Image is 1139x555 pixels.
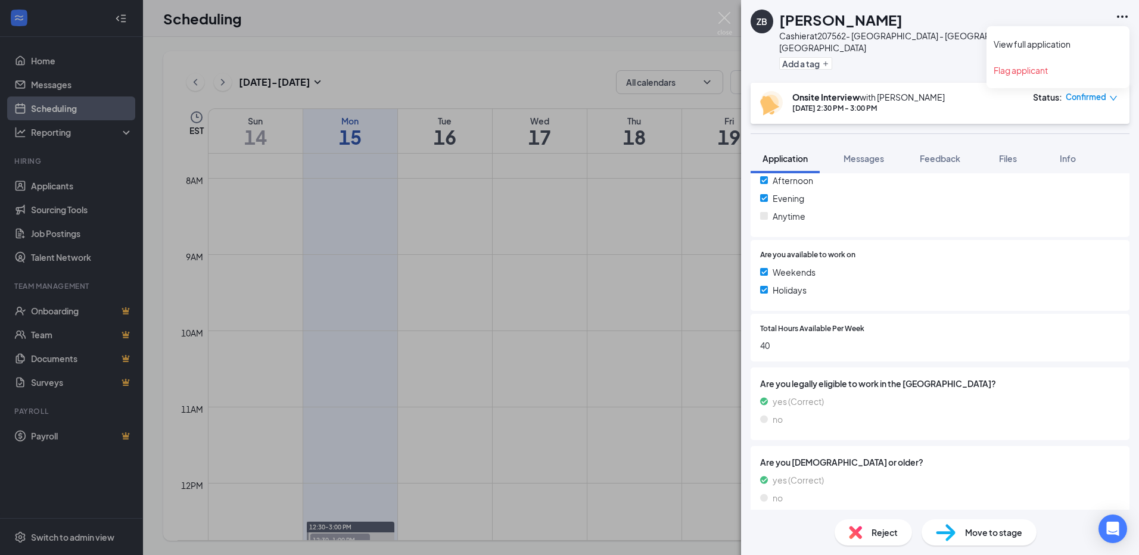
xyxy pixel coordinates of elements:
div: Cashier at 207562- [GEOGRAPHIC_DATA] - [GEOGRAPHIC_DATA] - [GEOGRAPHIC_DATA] [779,30,1109,54]
div: ZB [757,15,767,27]
button: PlusAdd a tag [779,57,832,70]
b: Onsite Interview [792,92,860,102]
span: Confirmed [1066,91,1106,103]
div: Open Intercom Messenger [1098,515,1127,543]
span: Info [1060,153,1076,164]
span: Messages [844,153,884,164]
span: Are you available to work on [760,250,855,261]
span: Afternoon [773,174,813,187]
span: 40 [760,339,1120,352]
span: Application [763,153,808,164]
span: yes (Correct) [773,395,824,408]
span: Reject [872,526,898,539]
span: Evening [773,192,804,205]
span: Files [999,153,1017,164]
div: with [PERSON_NAME] [792,91,945,103]
svg: Plus [822,60,829,67]
div: Status : [1033,91,1062,103]
h1: [PERSON_NAME] [779,10,903,30]
svg: Ellipses [1115,10,1129,24]
span: Feedback [920,153,960,164]
span: Anytime [773,210,805,223]
span: Total Hours Available Per Week [760,323,864,335]
span: Weekends [773,266,816,279]
span: Move to stage [965,526,1022,539]
span: no [773,413,783,426]
span: down [1109,94,1118,102]
a: View full application [994,38,1122,50]
div: [DATE] 2:30 PM - 3:00 PM [792,103,945,113]
span: Holidays [773,283,807,297]
span: no [773,491,783,504]
span: Are you legally eligible to work in the [GEOGRAPHIC_DATA]? [760,377,1120,390]
span: Are you [DEMOGRAPHIC_DATA] or older? [760,456,1120,469]
span: yes (Correct) [773,473,824,487]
